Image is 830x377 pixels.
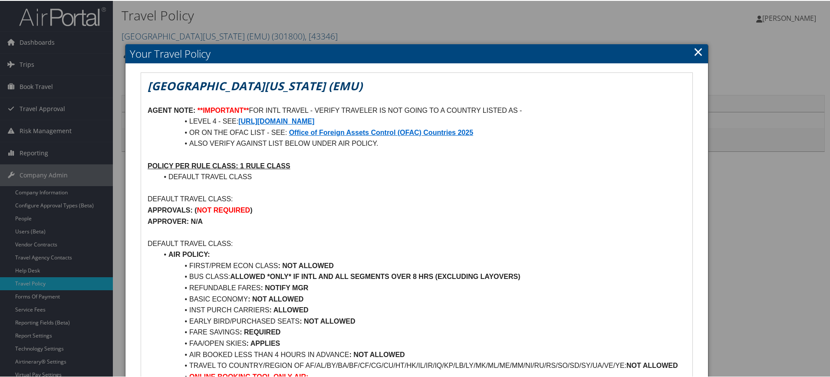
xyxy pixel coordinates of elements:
strong: : ALLOWED [270,305,309,313]
li: EARLY BIRD/PURCHASED SEATS [158,315,686,326]
p: DEFAULT TRAVEL CLASS: [148,193,686,204]
strong: ALLOWED *ONLY* IF INTL AND ALL SEGMENTS OVER 8 HRS (EXCLUDING LAYOVERS) [230,272,520,279]
strong: ( [194,206,197,213]
li: TRAVEL TO COUNTRY/REGION OF AF/AL/BY/BA/BF/CF/CG/CU/HT/HK/IL/IR/IQ/KP/LB/LY/MK/ML/ME/MM/NI/RU/RS/... [158,359,686,370]
li: AIR BOOKED LESS THAN 4 HOURS IN ADVANCE [158,348,686,360]
strong: : NOT ALLOWED [349,350,405,357]
strong: APPROVER: N/A [148,217,203,224]
strong: : NOT ALLOWED [248,295,303,302]
li: BASIC ECONOMY [158,293,686,304]
strong: AIR POLICY: [168,250,210,257]
li: REFUNDABLE FARES [158,282,686,293]
strong: AGENT NOTE: [148,106,195,113]
h2: Your Travel Policy [125,43,708,62]
u: POLICY PER RULE CLASS: 1 RULE CLASS [148,161,290,169]
strong: : REQUIRED [240,328,280,335]
a: Office of Foreign Assets Control (OFAC) Countries 2025 [289,128,473,135]
strong: APPROVALS: [148,206,193,213]
strong: NOT REQUIRED [197,206,250,213]
strong: : APPLIES [247,339,280,346]
strong: : NOT ALLOWED [300,317,355,324]
strong: : NOTIFY MGR [260,283,308,291]
li: FIRST/PREM ECON CLASS [158,259,686,271]
p: DEFAULT TRAVEL CLASS: [148,237,686,249]
strong: ) [250,206,252,213]
li: LEVEL 4 - SEE: [158,115,686,126]
li: OR ON THE OFAC LIST - SEE: [158,126,686,138]
li: FARE SAVINGS [158,326,686,337]
li: ALSO VERIFY AGAINST LIST BELOW UNDER AIR POLICY. [158,137,686,148]
li: FAA/OPEN SKIES [158,337,686,348]
a: Close [693,42,703,59]
p: FOR INTL TRAVEL - VERIFY TRAVELER IS NOT GOING TO A COUNTRY LISTED AS - [148,104,686,115]
strong: NOT ALLOWED [626,361,678,368]
strong: : NOT ALLOWED [278,261,333,269]
li: DEFAULT TRAVEL CLASS [158,170,686,182]
em: [GEOGRAPHIC_DATA][US_STATE] (EMU) [148,77,362,93]
a: [URL][DOMAIN_NAME] [238,117,314,124]
li: INST PURCH CARRIERS [158,304,686,315]
li: BUS CLASS: [158,270,686,282]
